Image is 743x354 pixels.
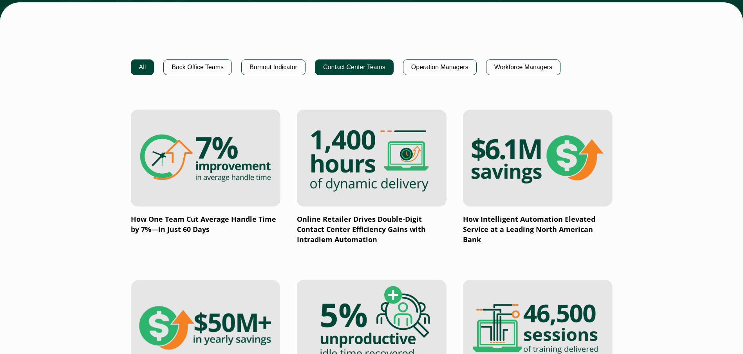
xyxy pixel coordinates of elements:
[297,214,447,245] p: Online Retailer Drives Double-Digit Contact Center Efficiency Gains with Intradiem Automation
[163,59,232,75] button: Back Office Teams
[131,110,280,235] a: How One Team Cut Average Handle Time by 7%—in Just 60 Days
[463,110,613,245] a: How Intelligent Automation Elevated Service at a Leading North American Bank
[297,110,447,245] a: Online Retailer Drives Double-Digit Contact Center Efficiency Gains with Intradiem Automation
[403,59,477,75] button: Operation Managers
[486,59,560,75] button: Workforce Managers
[463,214,613,245] p: How Intelligent Automation Elevated Service at a Leading North American Bank
[241,59,306,75] button: Burnout Indicator
[315,59,394,75] button: Contact Center Teams
[131,59,154,75] button: All
[131,214,280,235] p: How One Team Cut Average Handle Time by 7%—in Just 60 Days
